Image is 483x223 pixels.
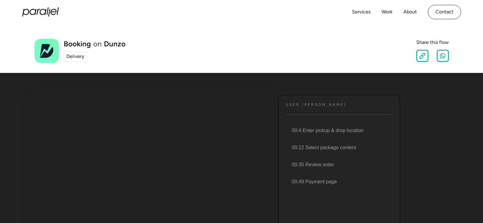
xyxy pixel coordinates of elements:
[352,8,371,16] a: Services
[428,5,461,19] a: Contact
[93,40,101,48] div: on
[22,7,59,16] a: home
[382,8,392,16] a: Work
[285,173,392,190] li: 00:49 Payment page
[416,39,449,46] div: Share this flow
[286,103,346,107] h4: User [PERSON_NAME]
[104,40,126,48] a: Dunzo
[285,122,392,139] li: 00:4 Enter pickup & drop location
[285,139,392,156] li: 00:22 Select package content
[66,53,84,60] div: Delivery
[64,51,87,62] a: Delivery
[285,156,392,173] li: 00:35 Review order
[403,8,417,16] a: About
[64,40,91,48] h1: Booking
